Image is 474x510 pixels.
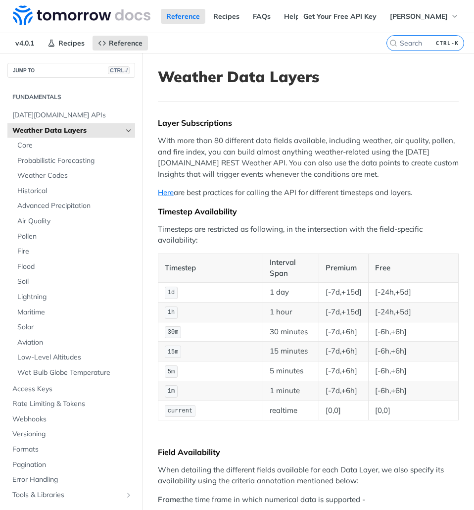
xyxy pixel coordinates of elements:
span: 1h [168,309,175,316]
a: Air Quality [12,214,135,229]
p: With more than 80 different data fields available, including weather, air quality, pollen, and fi... [158,135,459,180]
span: Low-Level Altitudes [17,353,133,362]
span: Maritime [17,307,133,317]
a: Solar [12,320,135,335]
th: Premium [319,254,368,282]
a: Versioning [7,427,135,442]
a: Reference [161,9,205,24]
span: Pollen [17,232,133,242]
span: Flood [17,262,133,272]
button: JUMP TOCTRL-/ [7,63,135,78]
p: the time frame in which numerical data is supported - [158,494,459,506]
span: Recipes [58,39,85,48]
a: Soil [12,274,135,289]
td: 15 minutes [263,342,319,361]
td: [-24h,+5d] [368,282,458,302]
a: Core [12,138,135,153]
span: Error Handling [12,475,133,485]
td: 1 day [263,282,319,302]
a: Pagination [7,458,135,472]
button: [PERSON_NAME] [384,9,464,24]
span: Versioning [12,429,133,439]
span: 1m [168,388,175,395]
button: Hide subpages for Weather Data Layers [125,127,133,135]
a: Probabilistic Forecasting [12,153,135,168]
th: Timestep [158,254,263,282]
a: Weather Data LayersHide subpages for Weather Data Layers [7,123,135,138]
span: 15m [168,349,179,356]
a: Access Keys [7,382,135,397]
td: 1 minute [263,381,319,401]
kbd: CTRL-K [433,38,461,48]
a: Here [158,188,174,197]
span: Aviation [17,338,133,348]
td: [0,0] [319,401,368,420]
td: 30 minutes [263,322,319,342]
div: Layer Subscriptions [158,118,459,128]
h2: Fundamentals [7,93,135,102]
a: Webhooks [7,412,135,427]
td: [-7d,+6h] [319,361,368,381]
span: Advanced Precipitation [17,201,133,211]
span: Webhooks [12,414,133,424]
a: Rate Limiting & Tokens [7,397,135,411]
span: Reference [109,39,142,48]
th: Interval Span [263,254,319,282]
div: Timestep Availability [158,206,459,216]
td: [-6h,+6h] [368,322,458,342]
svg: Search [389,39,397,47]
span: 5m [168,368,175,375]
a: Maritime [12,305,135,320]
a: Get Your Free API Key [298,9,382,24]
td: [-7d,+15d] [319,302,368,322]
a: Low-Level Altitudes [12,350,135,365]
td: [0,0] [368,401,458,420]
a: Pollen [12,229,135,244]
h1: Weather Data Layers [158,68,459,86]
span: Weather Data Layers [12,126,122,136]
a: Historical [12,184,135,199]
a: Fire [12,244,135,259]
td: [-7d,+6h] [319,342,368,361]
td: [-6h,+6h] [368,342,458,361]
span: Fire [17,247,133,256]
span: 30m [168,329,179,336]
span: Weather Codes [17,171,133,181]
a: Weather Codes [12,168,135,183]
span: Solar [17,322,133,332]
th: Free [368,254,458,282]
a: Tools & LibrariesShow subpages for Tools & Libraries [7,488,135,503]
td: [-6h,+6h] [368,381,458,401]
a: Help Center [279,9,330,24]
img: Tomorrow.io Weather API Docs [13,5,150,25]
span: current [168,408,192,414]
a: Error Handling [7,472,135,487]
div: Field Availability [158,447,459,457]
td: [-7d,+15d] [319,282,368,302]
button: Show subpages for Tools & Libraries [125,491,133,499]
p: When detailing the different fields available for each Data Layer, we also specify its availabili... [158,464,459,487]
span: Core [17,141,133,151]
p: are best practices for calling the API for different timesteps and layers. [158,187,459,199]
span: Probabilistic Forecasting [17,156,133,166]
td: 5 minutes [263,361,319,381]
span: Air Quality [17,216,133,226]
a: [DATE][DOMAIN_NAME] APIs [7,108,135,123]
td: 1 hour [263,302,319,322]
td: [-24h,+5d] [368,302,458,322]
span: Tools & Libraries [12,490,122,500]
span: Rate Limiting & Tokens [12,399,133,409]
td: [-7d,+6h] [319,322,368,342]
p: Timesteps are restricted as following, in the intersection with the field-specific availability: [158,224,459,246]
span: Pagination [12,460,133,470]
a: Formats [7,442,135,457]
a: FAQs [247,9,276,24]
span: Soil [17,277,133,287]
span: Formats [12,445,133,455]
a: Wet Bulb Globe Temperature [12,365,135,380]
a: Reference [93,36,148,51]
td: realtime [263,401,319,420]
a: Advanced Precipitation [12,199,135,213]
span: Wet Bulb Globe Temperature [17,368,133,378]
a: Lightning [12,290,135,305]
